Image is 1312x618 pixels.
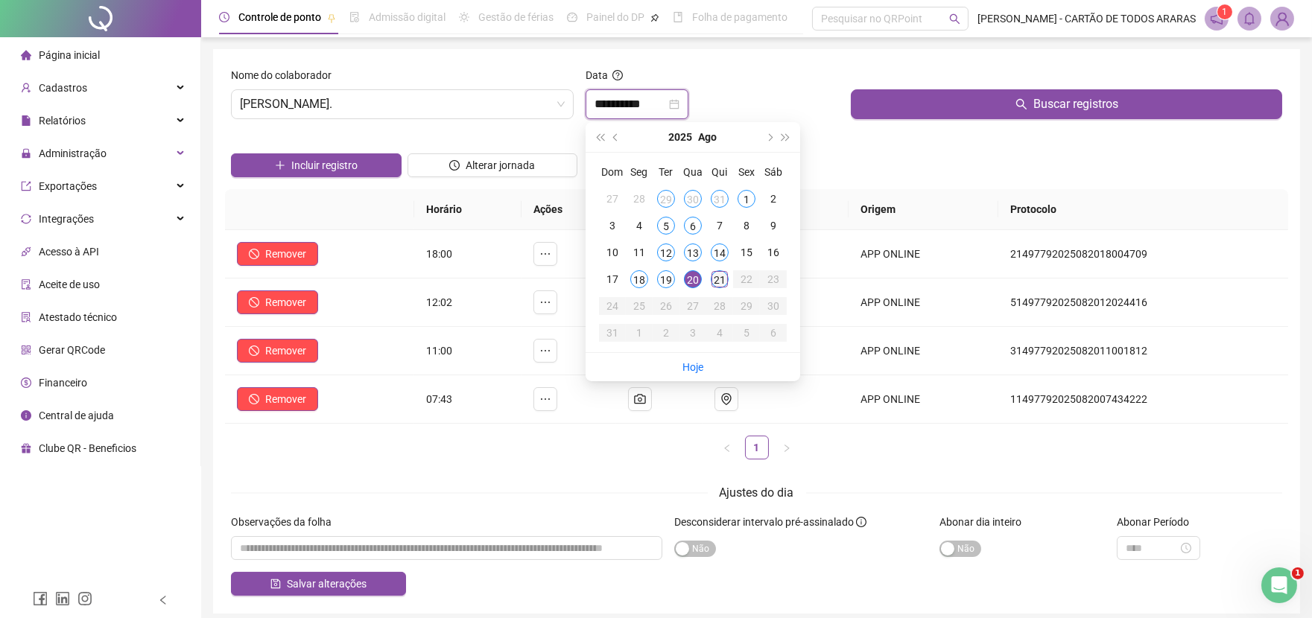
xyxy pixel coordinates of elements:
span: left [723,444,732,453]
div: 11 [630,243,648,261]
span: stop [249,394,259,404]
td: 2025-08-30 [760,293,787,319]
span: pushpin [650,13,659,22]
th: Horário [414,189,522,230]
li: 1 [745,436,769,459]
span: 1 [1223,7,1228,17]
span: Exportações [39,180,97,192]
span: file [21,115,31,126]
button: Remover [237,339,318,363]
div: 21 [711,270,729,288]
span: ellipsis [539,296,551,308]
div: 23 [764,270,782,288]
td: 2025-08-09 [760,212,787,239]
label: Observações da folha [231,514,341,530]
span: ellipsis [539,345,551,357]
span: right [782,444,791,453]
td: 2025-07-27 [599,185,626,212]
div: 1 [630,324,648,342]
span: sun [459,12,469,22]
th: Seg [626,159,653,185]
div: 4 [630,217,648,235]
span: sync [21,214,31,224]
div: 17 [603,270,621,288]
td: 2025-08-29 [733,293,760,319]
div: 31 [711,190,729,208]
div: 12 [657,243,675,261]
a: Alterar jornada [408,161,578,173]
span: user-add [21,83,31,93]
iframe: Intercom live chat [1261,567,1297,603]
span: Gestão de férias [478,11,554,23]
div: 30 [684,190,702,208]
span: clock-circle [219,12,229,22]
span: stop [249,297,259,308]
span: Página inicial [39,49,100,61]
th: Ter [653,159,679,185]
label: Abonar dia inteiro [939,514,1031,530]
div: 3 [684,324,702,342]
div: 7 [711,217,729,235]
td: APP ONLINE [849,278,999,327]
span: Folha de pagamento [692,11,787,23]
button: super-prev-year [592,122,608,152]
div: 22 [738,270,755,288]
button: Remover [237,242,318,266]
td: 2025-09-05 [733,319,760,346]
span: search [949,13,960,25]
span: Desconsiderar intervalo pré-assinalado [674,516,854,528]
td: 2025-08-21 [706,266,733,293]
div: 15 [738,243,755,261]
button: Salvar alterações [231,572,406,596]
td: 2025-08-20 [679,266,706,293]
div: 28 [711,297,729,315]
span: pushpin [327,13,336,22]
span: Incluir registro [291,157,358,173]
td: 2025-08-31 [599,319,626,346]
div: 10 [603,243,621,261]
span: Remover [265,246,306,262]
td: 2025-08-08 [733,212,760,239]
th: Protocolo [998,189,1288,230]
span: 1 [1292,567,1304,579]
td: APP ONLINE [849,375,999,424]
span: Atestado técnico [39,311,117,323]
div: 20 [684,270,702,288]
td: 2025-08-01 [733,185,760,212]
div: 26 [657,297,675,315]
span: info-circle [21,410,31,421]
span: linkedin [55,591,70,606]
td: 51497792025082012024416 [998,278,1288,327]
span: plus [275,160,285,171]
button: Remover [237,290,318,314]
div: 27 [684,297,702,315]
td: 2025-08-19 [653,266,679,293]
span: instagram [77,591,92,606]
button: Remover [237,387,318,411]
td: 2025-08-26 [653,293,679,319]
span: Integrações [39,213,94,225]
button: prev-year [608,122,624,152]
td: 2025-09-01 [626,319,653,346]
button: right [775,436,799,459]
span: Cadastros [39,82,87,94]
div: 4 [711,324,729,342]
th: Sex [733,159,760,185]
label: Abonar Período [1117,514,1199,530]
label: Nome do colaborador [231,67,341,83]
td: 2025-08-15 [733,239,760,266]
div: 13 [684,243,702,261]
span: dashboard [567,12,577,22]
li: Página anterior [715,436,739,459]
span: camera [634,393,646,405]
div: 2 [764,190,782,208]
div: 30 [764,297,782,315]
span: home [21,50,31,60]
td: APP ONLINE [849,230,999,278]
span: audit [21,279,31,290]
td: 2025-08-28 [706,293,733,319]
td: 21497792025082018004709 [998,230,1288,278]
div: 24 [603,297,621,315]
span: dollar [21,378,31,388]
div: 2 [657,324,675,342]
